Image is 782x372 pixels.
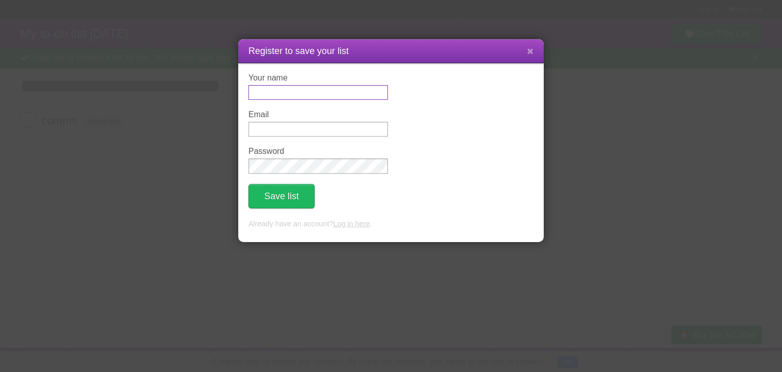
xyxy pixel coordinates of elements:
[248,184,315,208] button: Save list
[248,147,388,156] label: Password
[248,219,534,230] p: Already have an account? .
[333,220,370,228] a: Log in here
[248,44,534,58] h1: Register to save your list
[248,110,388,119] label: Email
[248,73,388,83] label: Your name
